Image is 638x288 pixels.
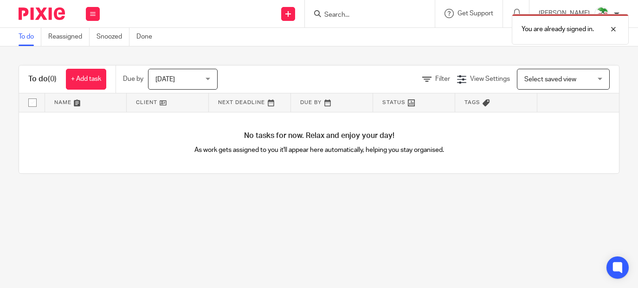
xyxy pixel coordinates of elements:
[522,25,594,34] p: You are already signed in.
[524,76,576,83] span: Select saved view
[123,74,143,84] p: Due by
[28,74,57,84] h1: To do
[464,100,480,105] span: Tags
[48,75,57,83] span: (0)
[48,28,90,46] a: Reassigned
[169,145,469,155] p: As work gets assigned to you it'll appear here automatically, helping you stay organised.
[19,28,41,46] a: To do
[136,28,159,46] a: Done
[594,7,609,21] img: Cherubi-Pokemon-PNG-Isolated-HD.png
[19,131,619,141] h4: No tasks for now. Relax and enjoy your day!
[19,7,65,20] img: Pixie
[97,28,129,46] a: Snoozed
[470,76,510,82] span: View Settings
[435,76,450,82] span: Filter
[155,76,175,83] span: [DATE]
[66,69,106,90] a: + Add task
